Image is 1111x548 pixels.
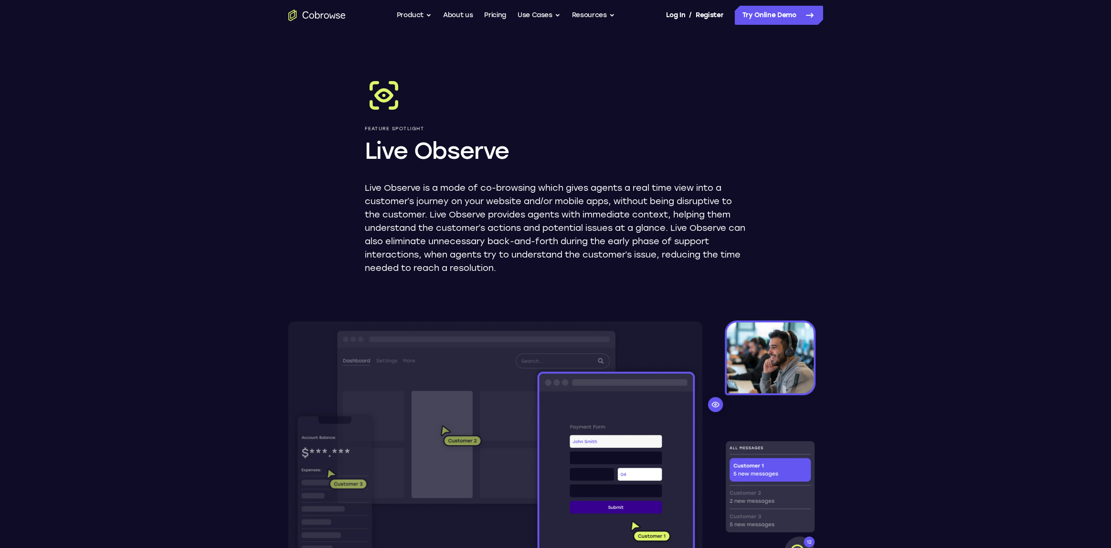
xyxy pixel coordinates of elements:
[365,181,747,275] p: Live Observe is a mode of co-browsing which gives agents a real time view into a customer’s journ...
[735,6,823,25] a: Try Online Demo
[443,6,473,25] a: About us
[518,6,561,25] button: Use Cases
[365,135,747,166] h1: Live Observe
[689,10,692,21] span: /
[666,6,685,25] a: Log In
[288,10,346,21] a: Go to the home page
[365,76,403,114] img: Live Observe
[696,6,723,25] a: Register
[397,6,432,25] button: Product
[484,6,506,25] a: Pricing
[572,6,615,25] button: Resources
[365,126,747,132] p: Feature Spotlight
